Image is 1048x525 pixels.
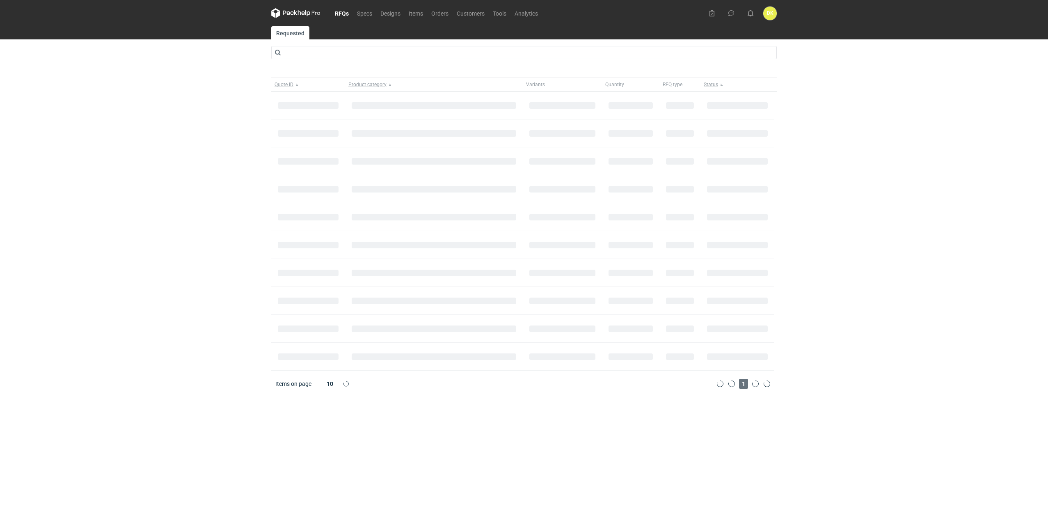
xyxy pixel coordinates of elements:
a: Requested [271,26,309,39]
span: Items on page [275,380,311,388]
span: Quote ID [275,81,293,88]
a: Orders [427,8,453,18]
a: Customers [453,8,489,18]
div: Dominika Kaczyńska [763,7,777,20]
a: Tools [489,8,510,18]
a: Specs [353,8,376,18]
button: Product category [345,78,523,91]
a: Designs [376,8,405,18]
span: RFQ type [663,81,682,88]
span: 1 [739,379,748,389]
button: Status [700,78,774,91]
span: Variants [526,81,545,88]
a: Items [405,8,427,18]
button: DK [763,7,777,20]
svg: Packhelp Pro [271,8,320,18]
span: Quantity [605,81,624,88]
a: RFQs [331,8,353,18]
button: Quote ID [271,78,345,91]
span: Product category [348,81,387,88]
div: 10 [317,378,343,390]
a: Analytics [510,8,542,18]
span: Status [704,81,718,88]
